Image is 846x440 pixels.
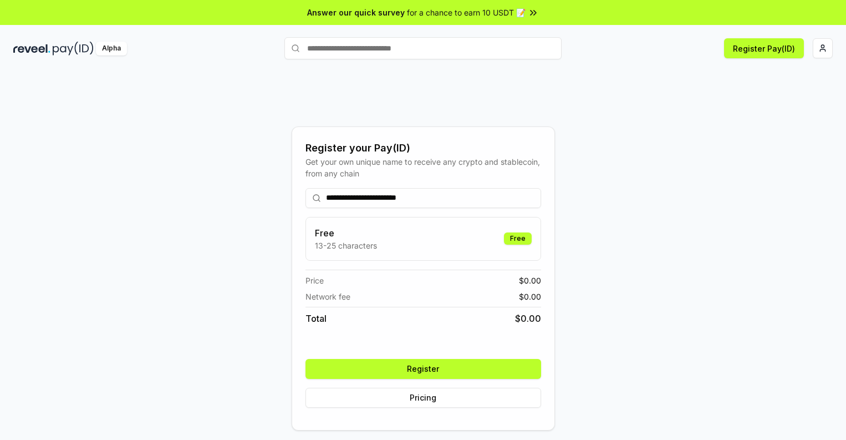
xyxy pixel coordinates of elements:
[504,232,532,245] div: Free
[305,359,541,379] button: Register
[305,291,350,302] span: Network fee
[307,7,405,18] span: Answer our quick survey
[305,275,324,286] span: Price
[515,312,541,325] span: $ 0.00
[315,226,377,240] h3: Free
[96,42,127,55] div: Alpha
[305,312,327,325] span: Total
[305,156,541,179] div: Get your own unique name to receive any crypto and stablecoin, from any chain
[305,140,541,156] div: Register your Pay(ID)
[519,275,541,286] span: $ 0.00
[13,42,50,55] img: reveel_dark
[519,291,541,302] span: $ 0.00
[305,388,541,408] button: Pricing
[724,38,804,58] button: Register Pay(ID)
[315,240,377,251] p: 13-25 characters
[407,7,526,18] span: for a chance to earn 10 USDT 📝
[53,42,94,55] img: pay_id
